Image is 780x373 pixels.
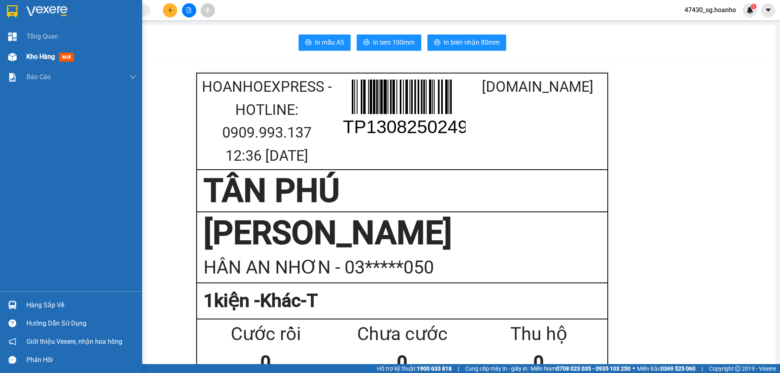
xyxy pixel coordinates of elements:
[7,7,47,26] div: TÂN PHÚ
[204,287,601,315] div: 1 kiện - Khác-T
[53,25,118,35] div: HÂN AN NHƠN
[199,75,334,167] div: HoaNhoExpress - Hotline: 0909.993.137 12:36 [DATE]
[53,7,72,15] span: Nhận:
[8,53,17,61] img: warehouse-icon
[130,74,136,80] span: down
[7,52,118,62] div: Tên hàng: T ( : 1 )
[9,338,16,345] span: notification
[26,53,55,60] span: Kho hàng
[637,364,695,373] span: Miền Bắc
[182,3,196,17] button: file-add
[205,7,210,13] span: aim
[427,34,506,51] button: printerIn biên nhận 80mm
[186,7,192,13] span: file-add
[363,39,370,47] span: printer
[458,364,459,373] span: |
[334,320,470,349] div: Chưa cước
[167,7,173,13] span: plus
[678,5,743,15] span: 47430_sg.hoanho
[417,365,452,372] strong: 1900 633 818
[315,37,344,47] span: In mẫu A5
[59,53,74,62] span: mới
[761,3,775,17] button: caret-down
[702,364,703,373] span: |
[470,320,607,349] div: Thu hộ
[26,336,122,347] span: Giới thiệu Vexere, nhận hoa hồng
[8,32,17,41] img: dashboard-icon
[7,5,17,17] img: logo-vxr
[197,320,334,349] div: Cước rồi
[26,31,58,41] span: Tổng Quan
[661,365,695,372] strong: 0369 525 060
[633,367,635,370] span: ⚪️
[357,34,421,51] button: printerIn tem 100mm
[26,354,136,366] div: Phản hồi
[53,7,118,25] div: [PERSON_NAME]
[8,73,17,82] img: solution-icon
[434,39,440,47] span: printer
[59,51,70,63] span: SL
[299,34,351,51] button: printerIn mẫu A5
[201,3,215,17] button: aim
[343,116,468,137] text: TP1308250249
[26,317,136,330] div: Hướng dẫn sử dụng
[377,364,452,373] span: Hỗ trợ kỹ thuật:
[735,366,741,371] span: copyright
[751,4,756,9] sup: 1
[373,37,415,47] span: In tem 100mm
[752,4,755,9] span: 1
[9,319,16,327] span: question-circle
[765,6,772,14] span: caret-down
[204,213,601,253] div: [PERSON_NAME]
[531,364,630,373] span: Miền Nam
[305,39,312,47] span: printer
[444,37,500,47] span: In biên nhận 80mm
[556,365,630,372] strong: 0708 023 035 - 0935 103 250
[470,75,605,99] div: [DOMAIN_NAME]
[746,6,754,14] img: icon-new-feature
[8,301,17,309] img: warehouse-icon
[204,170,601,211] div: TÂN PHÚ
[7,8,19,16] span: Gửi:
[465,364,529,373] span: Cung cấp máy in - giấy in:
[9,356,16,364] span: message
[26,72,51,82] span: Báo cáo
[163,3,177,17] button: plus
[26,299,136,311] div: Hàng sắp về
